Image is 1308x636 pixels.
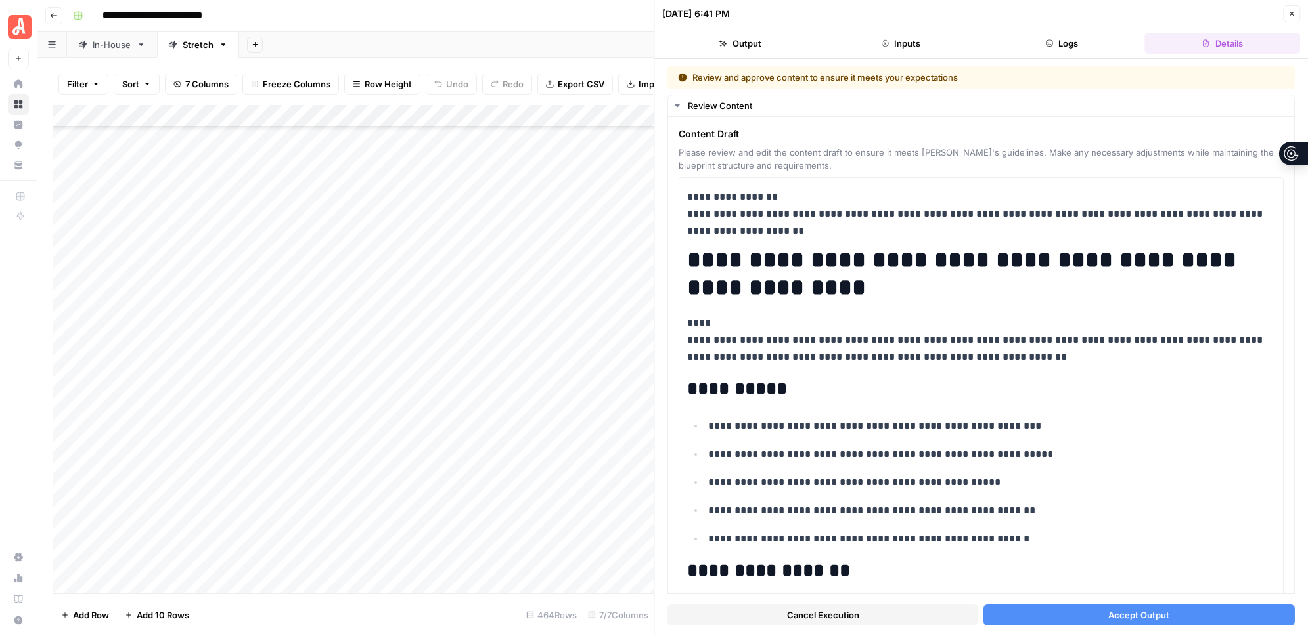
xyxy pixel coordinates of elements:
[823,33,979,54] button: Inputs
[679,127,1284,140] span: Content Draft
[984,33,1140,54] button: Logs
[537,74,613,95] button: Export CSV
[521,604,583,625] div: 464 Rows
[688,99,1287,112] div: Review Content
[503,77,524,91] span: Redo
[8,114,29,135] a: Insights
[1144,33,1300,54] button: Details
[8,15,32,39] img: Angi Logo
[165,74,237,95] button: 7 Columns
[67,77,88,91] span: Filter
[122,77,139,91] span: Sort
[984,604,1295,625] button: Accept Output
[787,608,859,622] span: Cancel Execution
[117,604,197,625] button: Add 10 Rows
[53,604,117,625] button: Add Row
[73,608,109,622] span: Add Row
[679,146,1284,172] span: Please review and edit the content draft to ensure it meets [PERSON_NAME]'s guidelines. Make any ...
[8,155,29,176] a: Your Data
[8,547,29,568] a: Settings
[668,604,979,625] button: Cancel Execution
[669,95,1295,116] button: Review Content
[482,74,532,95] button: Redo
[183,38,214,51] div: Stretch
[8,11,29,43] button: Workspace: Angi
[639,77,686,91] span: Import CSV
[8,74,29,95] a: Home
[157,32,239,58] a: Stretch
[242,74,339,95] button: Freeze Columns
[663,7,731,20] div: [DATE] 6:41 PM
[558,77,604,91] span: Export CSV
[365,77,412,91] span: Row Height
[344,74,420,95] button: Row Height
[446,77,468,91] span: Undo
[663,33,819,54] button: Output
[263,77,330,91] span: Freeze Columns
[618,74,694,95] button: Import CSV
[185,77,229,91] span: 7 Columns
[583,604,654,625] div: 7/7 Columns
[114,74,160,95] button: Sort
[8,568,29,589] a: Usage
[93,38,131,51] div: In-House
[8,135,29,156] a: Opportunities
[67,32,157,58] a: In-House
[679,71,1121,84] div: Review and approve content to ensure it meets your expectations
[8,94,29,115] a: Browse
[426,74,477,95] button: Undo
[137,608,189,622] span: Add 10 Rows
[58,74,108,95] button: Filter
[8,589,29,610] a: Learning Hub
[8,610,29,631] button: Help + Support
[1109,608,1170,622] span: Accept Output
